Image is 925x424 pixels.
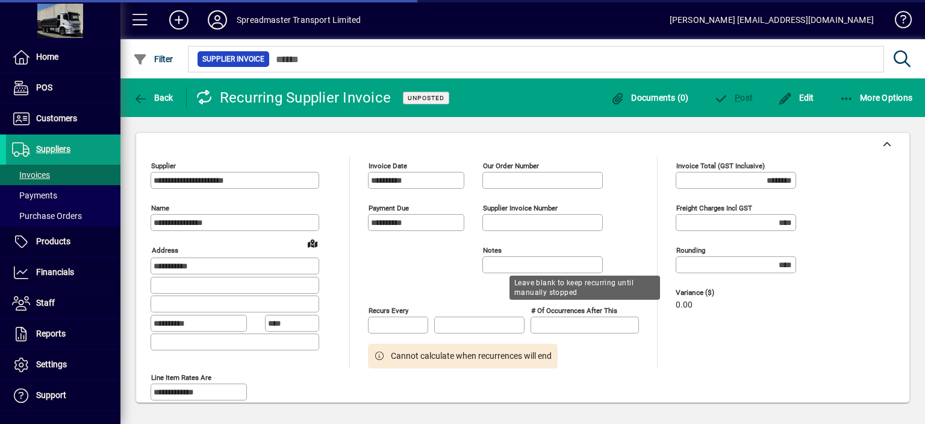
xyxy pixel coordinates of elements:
span: P [735,93,740,103]
div: Recurring Supplier Invoice [196,88,391,107]
span: Purchase Orders [12,211,82,221]
span: Customers [36,113,77,123]
div: [PERSON_NAME] [EMAIL_ADDRESS][DOMAIN_NAME] [670,10,874,30]
mat-label: Rounding [676,246,705,255]
span: Products [36,236,70,246]
span: Settings [36,359,67,369]
app-page-header-button: Back [120,87,187,109]
a: Staff [6,288,120,318]
span: More Options [839,93,913,103]
mat-label: Our order number [483,162,539,170]
mat-label: Freight charges incl GST [676,204,752,212]
div: Spreadmaster Transport Limited [237,10,361,30]
a: Reports [6,319,120,349]
a: Purchase Orders [6,206,120,226]
button: More Options [836,87,916,109]
span: Staff [36,298,55,308]
a: Invoices [6,165,120,185]
button: Documents (0) [608,87,692,109]
a: Products [6,227,120,257]
span: ost [714,93,753,103]
button: Add [160,9,198,31]
mat-label: Invoice Total (GST inclusive) [676,162,765,170]
span: Back [133,93,173,103]
span: Suppliers [36,144,70,154]
span: POS [36,83,52,92]
button: Back [130,87,176,109]
button: Profile [198,9,237,31]
span: Cannot calculate when recurrences will end [391,350,552,362]
mat-label: Supplier [151,162,176,170]
button: Post [711,87,756,109]
a: Settings [6,350,120,380]
a: Financials [6,258,120,288]
a: Home [6,42,120,72]
a: POS [6,73,120,103]
span: Financials [36,267,74,277]
a: Payments [6,185,120,206]
span: Documents (0) [611,93,689,103]
mat-label: Line item rates are [151,373,211,382]
mat-label: Supplier invoice number [483,204,558,212]
span: Invoices [12,170,50,180]
mat-label: Payment due [369,204,409,212]
span: Variance ($) [676,289,748,297]
span: Unposted [408,94,444,102]
mat-label: # of occurrences after this [531,306,617,315]
mat-label: Name [151,204,169,212]
span: Edit [778,93,814,103]
span: Home [36,52,58,62]
span: Payments [12,191,57,200]
span: Supplier Invoice [202,53,264,65]
mat-label: Recurs every [369,306,408,315]
div: Leave blank to keep recurring until manually stopped [509,276,660,300]
a: Customers [6,104,120,134]
a: Support [6,381,120,411]
span: Support [36,390,66,400]
span: 0.00 [676,300,693,310]
span: Filter [133,54,173,64]
button: Filter [130,48,176,70]
button: Edit [775,87,817,109]
mat-label: Invoice date [369,162,407,170]
a: View on map [303,233,322,253]
a: Knowledge Base [886,2,910,42]
mat-label: Notes [483,246,502,255]
span: Reports [36,329,66,338]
